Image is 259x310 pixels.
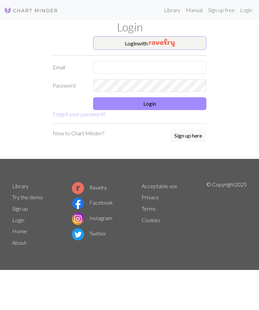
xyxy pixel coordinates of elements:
[237,3,255,17] a: Login
[183,3,205,17] a: Manual
[72,230,106,237] a: Twitter
[142,194,159,200] a: Privacy
[93,36,206,50] button: Loginwith
[72,182,84,194] img: Ravelry logo
[8,20,251,34] h1: Login
[170,129,206,142] button: Sign up here
[49,61,89,74] label: Email
[206,180,247,248] p: © Copyright 2025
[72,197,84,209] img: Facebook logo
[12,239,26,246] a: About
[12,183,29,189] a: Library
[142,205,156,212] a: Terms
[205,3,237,17] a: Sign up free
[53,129,104,137] p: New to Chart Minder?
[72,228,84,240] img: Twitter logo
[72,199,113,206] a: Facebook
[93,97,206,110] button: Login
[72,215,112,221] a: Instagram
[149,39,175,47] img: Ravelry
[72,184,107,191] a: Ravelry
[12,205,28,212] a: Sign up
[12,228,27,234] a: Home
[53,111,105,117] a: Forgot your password?
[12,194,43,200] a: Try the demo
[170,129,206,143] a: Sign up here
[4,6,58,14] img: Logo
[142,183,177,189] a: Acceptable use
[161,3,183,17] a: Library
[49,79,89,92] label: Password
[142,217,161,223] a: Cookies
[72,213,84,225] img: Instagram logo
[12,217,24,223] a: Login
